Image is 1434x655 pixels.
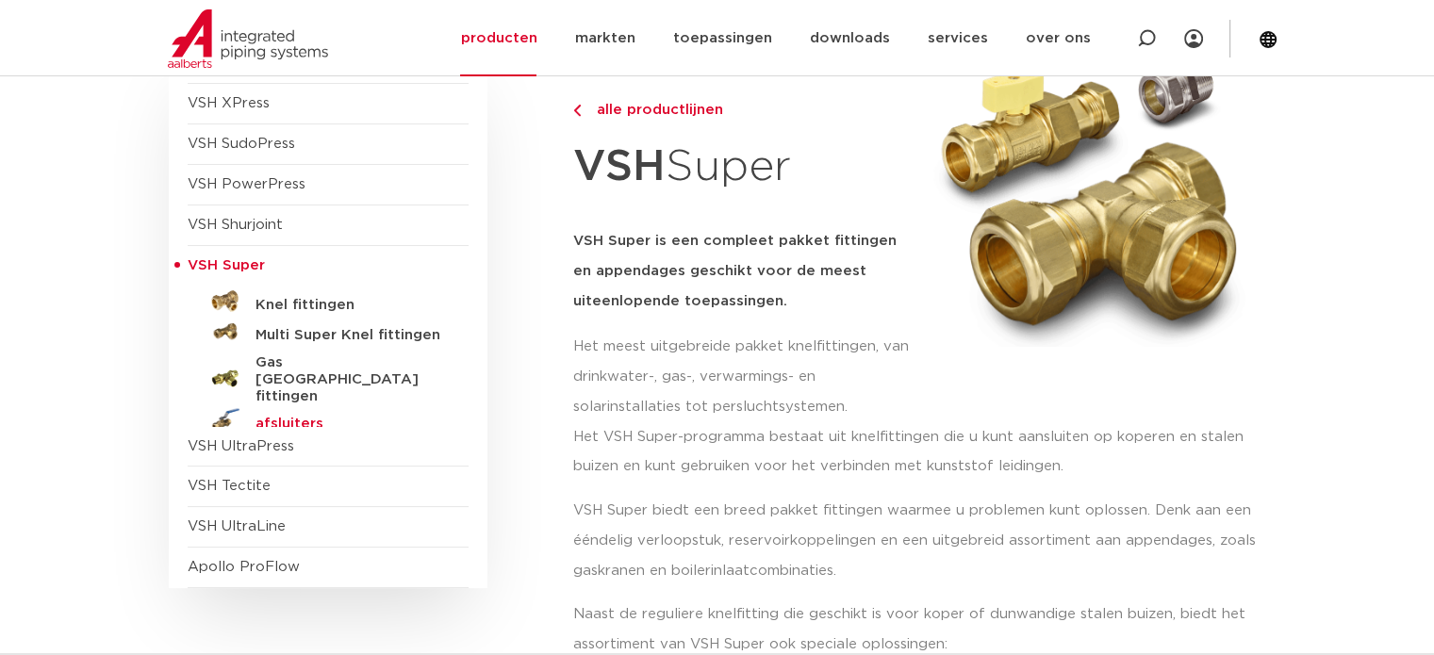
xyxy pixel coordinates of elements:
[573,145,666,188] strong: VSH
[573,422,1266,483] p: Het VSH Super-programma bestaat uit knelfittingen die u kunt aansluiten op koperen en stalen buiz...
[188,177,305,191] a: VSH PowerPress
[188,347,469,405] a: Gas [GEOGRAPHIC_DATA] fittingen
[188,479,271,493] a: VSH Tectite
[573,496,1266,586] p: VSH Super biedt een breed pakket fittingen waarmee u problemen kunt oplossen. Denk aan een ééndel...
[255,327,442,344] h5: Multi Super Knel fittingen
[188,519,286,533] a: VSH UltraLine
[188,439,294,453] a: VSH UltraPress
[188,317,469,347] a: Multi Super Knel fittingen
[188,96,270,110] a: VSH XPress
[188,258,265,272] span: VSH Super
[573,105,581,117] img: chevron-right.svg
[573,99,915,122] a: alle productlijnen
[255,297,442,314] h5: Knel fittingen
[573,226,915,317] h5: VSH Super is een compleet pakket fittingen en appendages geschikt voor de meest uiteenlopende toe...
[255,416,442,433] h5: afsluiters
[188,137,295,151] a: VSH SudoPress
[255,354,442,405] h5: Gas [GEOGRAPHIC_DATA] fittingen
[188,560,300,574] a: Apollo ProFlow
[188,405,469,435] a: afsluiters
[188,218,283,232] a: VSH Shurjoint
[573,131,915,204] h1: Super
[188,287,469,317] a: Knel fittingen
[585,103,723,117] span: alle productlijnen
[573,332,915,422] p: Het meest uitgebreide pakket knelfittingen, van drinkwater-, gas-, verwarmings- en solarinstallat...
